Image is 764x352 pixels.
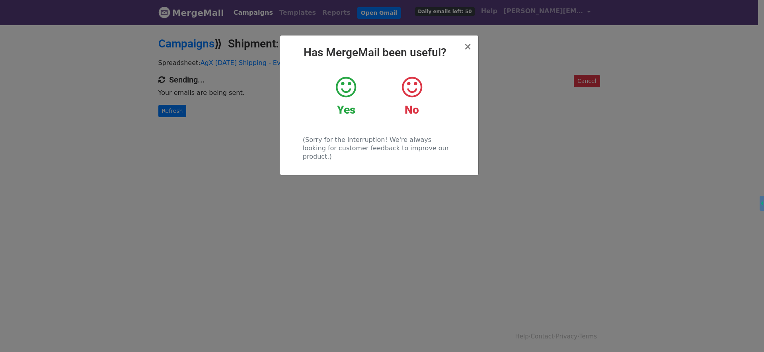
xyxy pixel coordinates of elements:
a: No [385,75,439,117]
strong: Yes [337,103,355,116]
button: Close [464,42,472,51]
strong: No [405,103,419,116]
a: Yes [319,75,373,117]
span: × [464,41,472,52]
p: (Sorry for the interruption! We're always looking for customer feedback to improve our product.) [303,136,455,161]
h2: Has MergeMail been useful? [286,46,472,59]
